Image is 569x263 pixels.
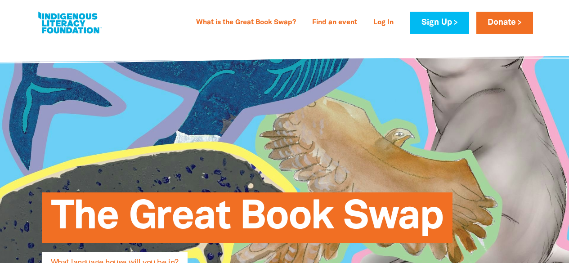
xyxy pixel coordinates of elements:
[307,16,363,30] a: Find an event
[410,12,469,34] a: Sign Up
[51,199,444,243] span: The Great Book Swap
[191,16,301,30] a: What is the Great Book Swap?
[368,16,399,30] a: Log In
[476,12,533,34] a: Donate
